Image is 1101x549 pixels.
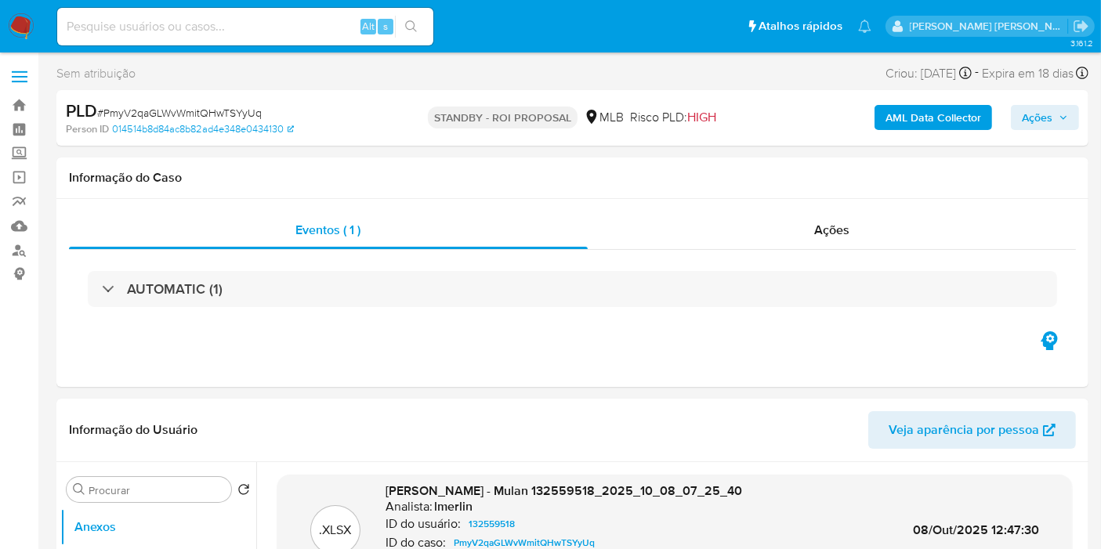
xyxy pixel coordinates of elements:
h1: Informação do Caso [69,170,1076,186]
span: Sem atribuição [56,65,136,82]
span: Alt [362,19,375,34]
span: Expira em 18 dias [982,65,1074,82]
a: Sair [1073,18,1089,34]
button: AML Data Collector [875,105,992,130]
div: MLB [584,109,624,126]
a: 014514b8d84ac8b82ad4e348e0434130 [112,122,294,136]
span: Eventos ( 1 ) [295,221,360,239]
span: # PmyV2qaGLWvWmitQHwTSYyUq [97,105,262,121]
p: .XLSX [320,522,352,539]
button: Procurar [73,483,85,496]
div: Criou: [DATE] [886,63,972,84]
span: Risco PLD: [630,109,716,126]
span: 132559518 [469,515,515,533]
b: PLD [66,98,97,123]
span: s [383,19,388,34]
span: Veja aparência por pessoa [889,411,1039,449]
p: Analista: [386,499,433,515]
a: 132559518 [462,515,521,533]
p: STANDBY - ROI PROPOSAL [428,107,578,128]
p: leticia.merlin@mercadolivre.com [910,19,1068,34]
button: Ações [1011,105,1079,130]
input: Procurar [89,483,225,497]
p: ID do usuário: [386,516,461,532]
div: AUTOMATIC (1) [88,271,1057,307]
span: HIGH [687,108,716,126]
h6: lmerlin [434,499,473,515]
h3: AUTOMATIC (1) [127,280,223,298]
a: Notificações [858,20,871,33]
button: search-icon [395,16,427,38]
span: 08/Out/2025 12:47:30 [913,521,1039,539]
span: [PERSON_NAME] - Mulan 132559518_2025_10_08_07_25_40 [386,482,742,500]
span: Ações [814,221,849,239]
b: Person ID [66,122,109,136]
span: - [975,63,979,84]
button: Retornar ao pedido padrão [237,483,250,500]
span: Atalhos rápidos [759,18,842,34]
button: Veja aparência por pessoa [868,411,1076,449]
span: Ações [1022,105,1052,130]
button: Anexos [60,508,256,546]
h1: Informação do Usuário [69,422,197,438]
input: Pesquise usuários ou casos... [57,16,433,37]
b: AML Data Collector [886,105,981,130]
